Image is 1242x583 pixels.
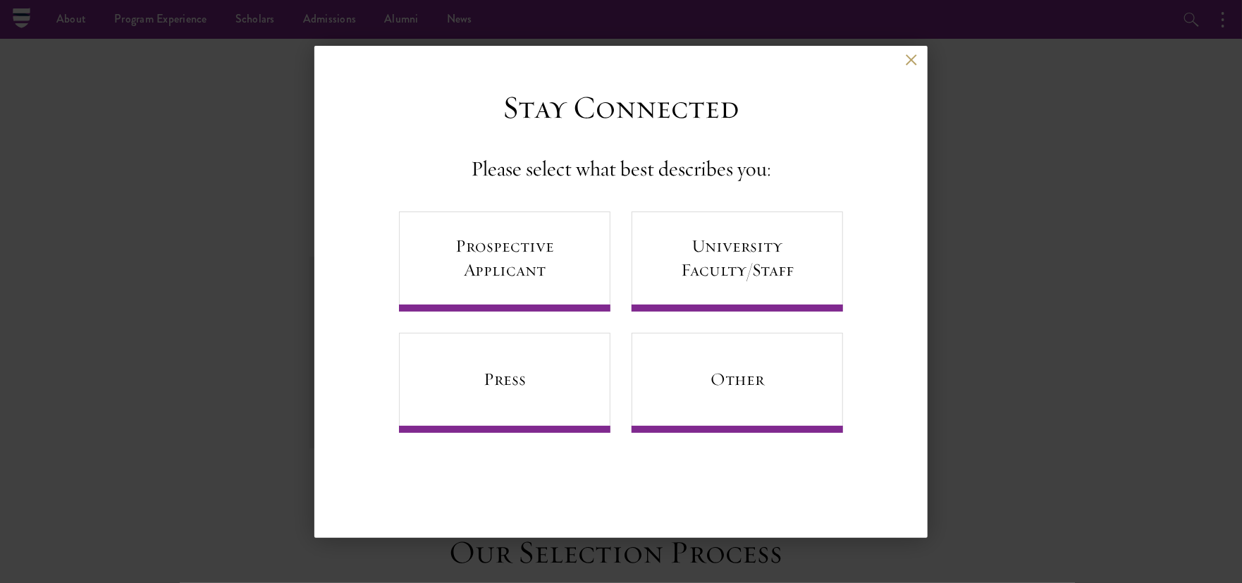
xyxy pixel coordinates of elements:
[399,333,610,433] a: Press
[503,88,739,128] h3: Stay Connected
[632,333,843,433] a: Other
[471,155,771,183] h4: Please select what best describes you:
[399,211,610,312] a: Prospective Applicant
[632,211,843,312] a: University Faculty/Staff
